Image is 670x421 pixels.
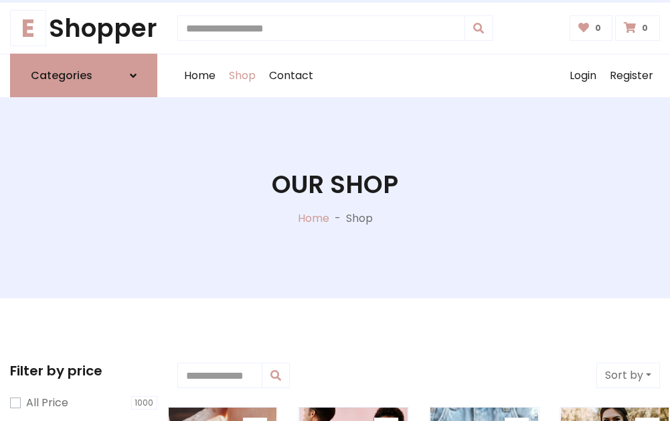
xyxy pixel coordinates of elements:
h6: Categories [31,69,92,82]
a: Home [177,54,222,97]
button: Sort by [596,363,660,388]
a: EShopper [10,13,157,43]
span: E [10,10,46,46]
a: Shop [222,54,262,97]
a: Contact [262,54,320,97]
a: 0 [615,15,660,41]
a: Register [603,54,660,97]
h1: Shopper [10,13,157,43]
span: 1000 [131,396,158,410]
a: 0 [570,15,613,41]
p: Shop [346,210,373,227]
a: Home [298,210,329,226]
span: 0 [639,22,651,34]
a: Login [563,54,603,97]
label: All Price [26,395,68,411]
span: 0 [592,22,604,34]
p: - [329,210,346,227]
a: Categories [10,54,157,97]
h5: Filter by price [10,363,157,379]
h1: Our Shop [272,170,398,199]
